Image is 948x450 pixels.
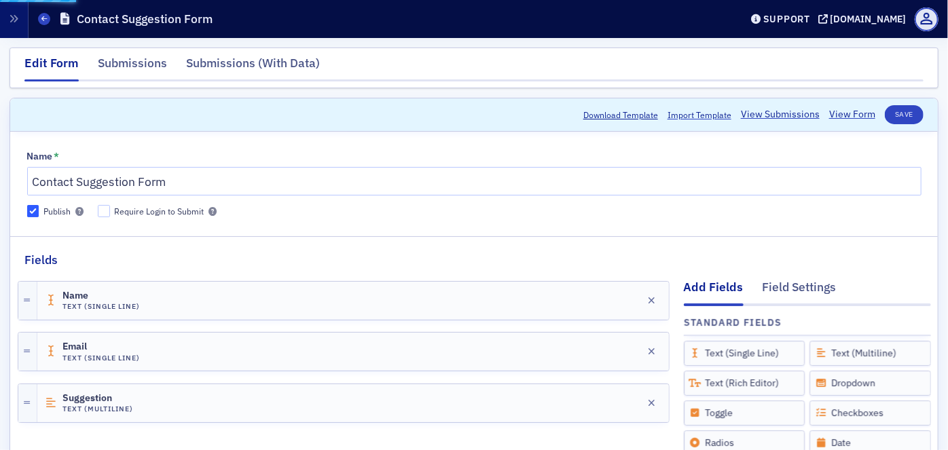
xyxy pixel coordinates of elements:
[27,205,39,217] input: Publish
[684,316,782,330] h4: Standard Fields
[24,251,58,269] h2: Fields
[186,54,320,79] div: Submissions (With Data)
[115,206,204,217] div: Require Login to Submit
[62,393,139,404] span: Suggestion
[77,11,213,27] h1: Contact Suggestion Form
[831,13,907,25] div: [DOMAIN_NAME]
[741,107,820,121] a: View Submissions
[62,290,139,301] span: Name
[583,109,658,121] button: Download Template
[62,405,139,413] h4: Text (Multiline)
[684,341,805,366] div: Text (Single Line)
[27,151,53,163] div: Name
[98,54,167,79] div: Submissions
[885,105,924,124] button: Save
[98,205,110,217] input: Require Login to Submit
[684,400,805,426] div: Toggle
[684,371,805,396] div: Text (Rich Editor)
[43,206,71,217] div: Publish
[62,354,141,362] h4: Text (Single Line)
[829,107,875,121] a: View Form
[62,341,139,352] span: Email
[809,341,931,366] div: Text (Multiline)
[668,109,731,121] span: Import Template
[915,7,938,31] span: Profile
[684,278,744,305] div: Add Fields
[763,13,810,25] div: Support
[24,54,79,81] div: Edit Form
[818,14,911,24] button: [DOMAIN_NAME]
[809,371,931,396] div: Dropdown
[54,151,59,161] abbr: This field is required
[62,302,141,311] h4: Text (Single Line)
[763,278,837,303] div: Field Settings
[809,400,931,426] div: Checkboxes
